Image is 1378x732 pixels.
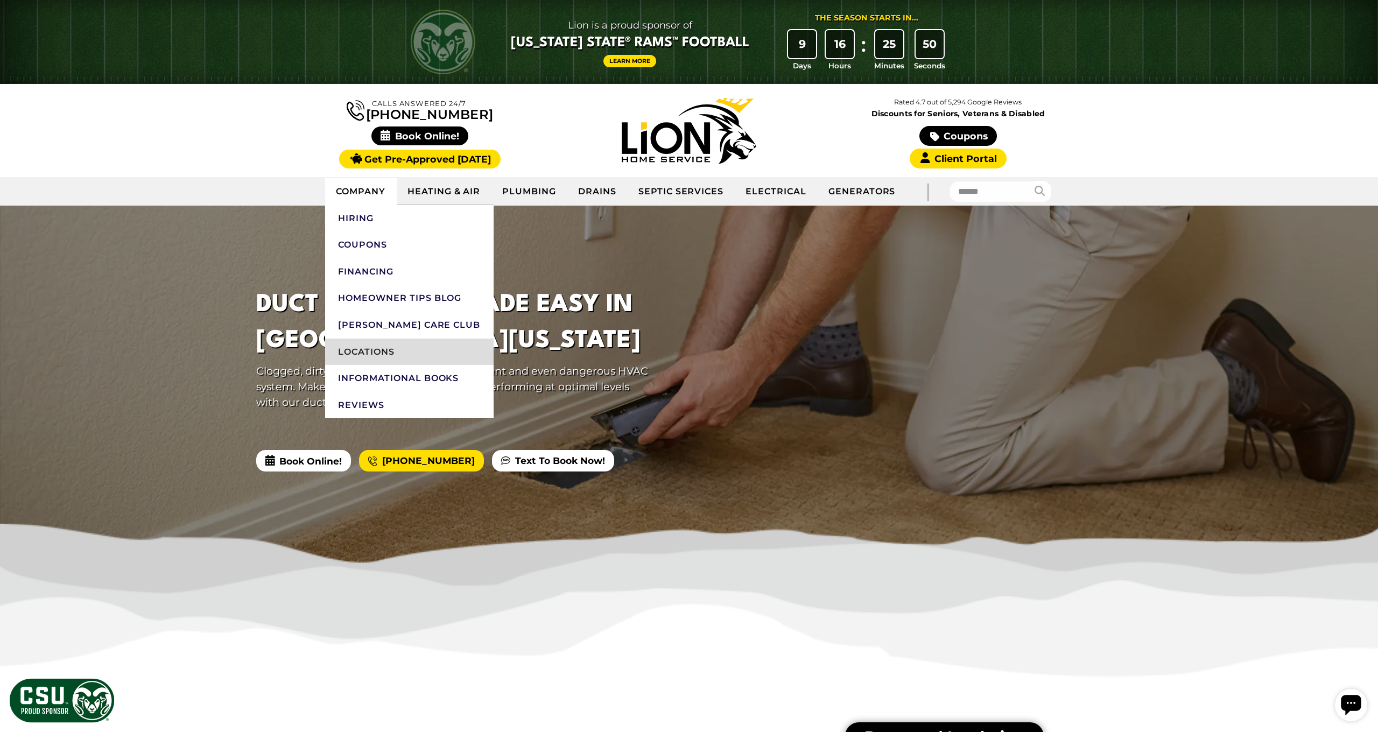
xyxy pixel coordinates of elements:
[359,450,484,471] a: [PHONE_NUMBER]
[875,30,903,58] div: 25
[826,30,854,58] div: 16
[325,339,494,365] a: Locations
[603,55,656,67] a: Learn More
[397,178,491,205] a: Heating & Air
[339,150,500,168] a: Get Pre-Approved [DATE]
[256,363,648,410] p: Clogged, dirty ductwork makes for an inefficient and even dangerous HVAC system. Make sure your h...
[874,60,904,71] span: Minutes
[793,60,811,71] span: Days
[916,30,944,58] div: 50
[325,231,494,258] a: Coupons
[411,10,475,74] img: CSU Rams logo
[788,30,816,58] div: 9
[325,312,494,339] a: [PERSON_NAME] Care Club
[371,126,469,145] span: Book Online!
[622,98,756,164] img: Lion Home Service
[824,96,1093,108] p: Rated 4.7 out of 5,294 Google Reviews
[325,285,494,312] a: Homeowner Tips Blog
[256,450,351,471] span: Book Online!
[828,60,851,71] span: Hours
[628,178,735,205] a: Septic Services
[325,392,494,419] a: Reviews
[906,177,949,206] div: |
[8,677,116,724] img: CSU Sponsor Badge
[567,178,628,205] a: Drains
[325,205,494,232] a: Hiring
[735,178,818,205] a: Electrical
[910,149,1007,168] a: Client Portal
[347,98,493,121] a: [PHONE_NUMBER]
[826,110,1091,117] span: Discounts for Seniors, Veterans & Disabled
[815,12,918,24] div: The Season Starts in...
[818,178,906,205] a: Generators
[511,34,749,52] span: [US_STATE] State® Rams™ Football
[859,30,869,72] div: :
[511,17,749,34] span: Lion is a proud sponsor of
[4,4,37,37] div: Open chat widget
[325,365,494,392] a: Informational Books
[325,178,397,205] a: Company
[919,126,997,146] a: Coupons
[491,178,567,205] a: Plumbing
[492,450,614,471] a: Text To Book Now!
[914,60,945,71] span: Seconds
[325,258,494,285] a: Financing
[256,287,648,359] h1: Duct Cleaning Made Easy In [GEOGRAPHIC_DATA][US_STATE]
